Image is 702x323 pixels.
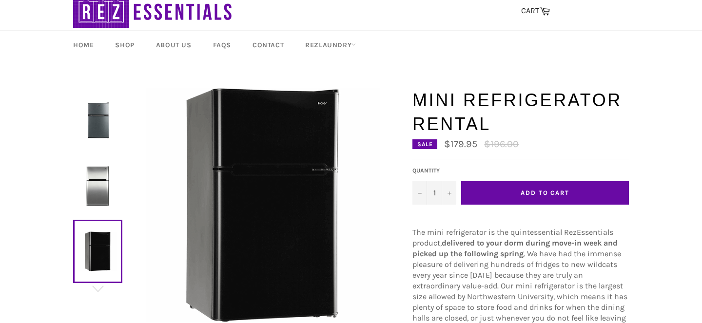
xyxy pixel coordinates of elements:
strong: delivered to your dorm during move-in week and picked up the following spring [412,238,618,258]
h1: Mini Refrigerator Rental [412,88,629,136]
a: Contact [243,31,293,59]
a: RezLaundry [295,31,366,59]
a: CART [516,1,555,21]
label: Quantity [412,167,456,175]
span: $179.95 [444,138,477,150]
img: Mini Refrigerator Rental [78,166,117,206]
button: Increase quantity [442,181,456,205]
img: Mini Refrigerator Rental [146,88,380,322]
a: About Us [146,31,201,59]
button: Decrease quantity [412,181,427,205]
span: Add to Cart [521,189,569,196]
a: Home [63,31,103,59]
img: Mini Refrigerator Rental [78,101,117,140]
a: FAQs [203,31,241,59]
s: $196.00 [484,138,519,150]
button: Add to Cart [461,181,629,205]
a: Shop [105,31,144,59]
span: The mini refrigerator is the quintessential RezEssentials product, [412,228,613,247]
div: Sale [412,139,437,149]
